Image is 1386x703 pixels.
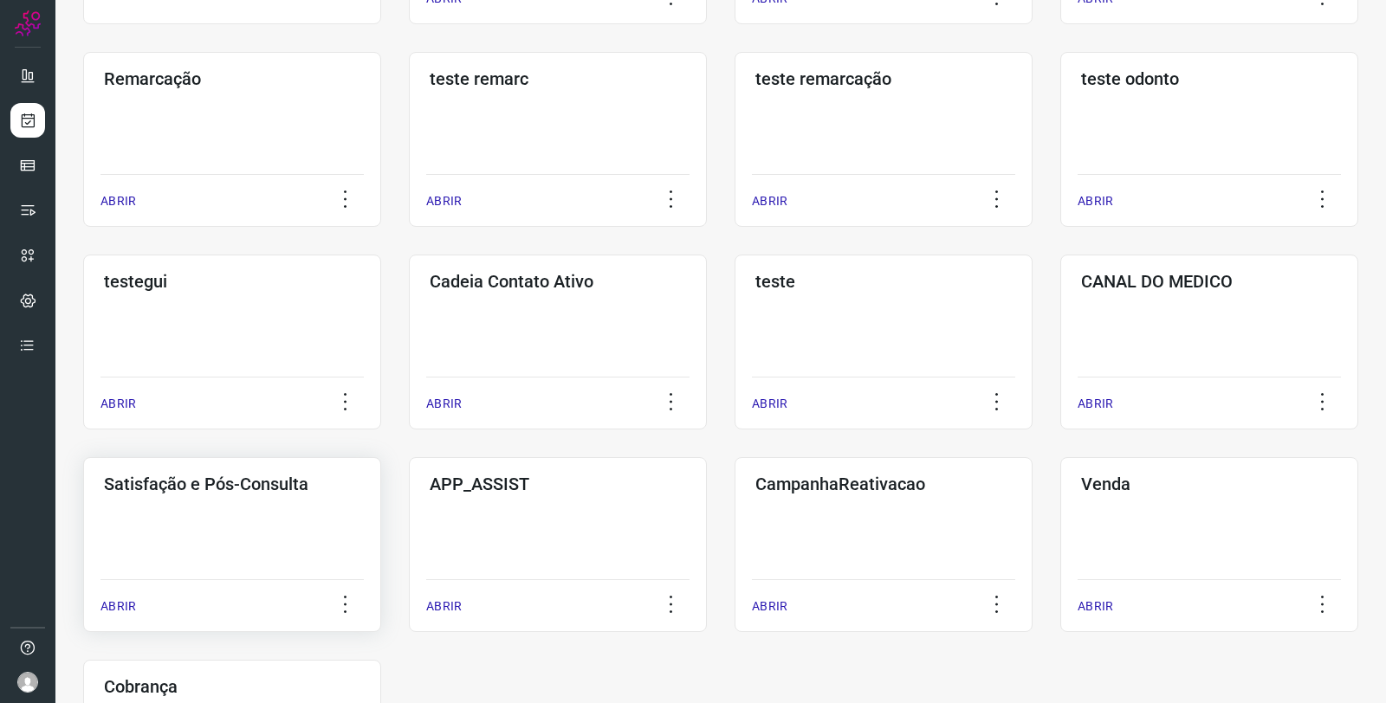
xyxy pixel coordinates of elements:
p: ABRIR [752,395,787,413]
h3: testegui [104,271,360,292]
p: ABRIR [1078,395,1113,413]
p: ABRIR [100,395,136,413]
p: ABRIR [426,395,462,413]
p: ABRIR [752,597,787,616]
img: Logo [15,10,41,36]
h3: CANAL DO MEDICO [1081,271,1337,292]
h3: teste odonto [1081,68,1337,89]
p: ABRIR [100,597,136,616]
h3: teste [755,271,1012,292]
h3: Venda [1081,474,1337,494]
p: ABRIR [1078,597,1113,616]
h3: Cobrança [104,676,360,697]
h3: teste remarcação [755,68,1012,89]
p: ABRIR [100,192,136,210]
p: ABRIR [426,597,462,616]
h3: CampanhaReativacao [755,474,1012,494]
p: ABRIR [1078,192,1113,210]
h3: APP_ASSIST [430,474,686,494]
img: avatar-user-boy.jpg [17,672,38,693]
p: ABRIR [426,192,462,210]
h3: teste remarc [430,68,686,89]
h3: Remarcação [104,68,360,89]
h3: Satisfação e Pós-Consulta [104,474,360,494]
p: ABRIR [752,192,787,210]
h3: Cadeia Contato Ativo [430,271,686,292]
